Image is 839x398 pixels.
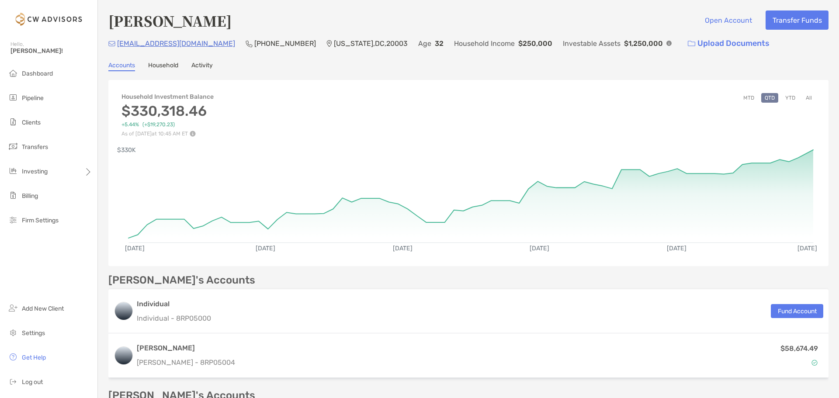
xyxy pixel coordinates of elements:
p: [EMAIL_ADDRESS][DOMAIN_NAME] [117,38,235,49]
text: [DATE] [256,245,275,252]
span: Get Help [22,354,46,361]
img: dashboard icon [8,68,18,78]
span: Pipeline [22,94,44,102]
p: $58,674.49 [780,343,818,354]
img: button icon [688,41,695,47]
button: All [802,93,815,103]
span: Firm Settings [22,217,59,224]
span: Transfers [22,143,48,151]
span: Billing [22,192,38,200]
text: [DATE] [393,245,413,252]
img: add_new_client icon [8,303,18,313]
img: billing icon [8,190,18,201]
p: Age [418,38,431,49]
img: investing icon [8,166,18,176]
span: ( +$19,270.23 ) [142,121,175,128]
p: [US_STATE] , DC , 20003 [334,38,408,49]
img: Performance Info [190,131,196,137]
img: Info Icon [666,41,672,46]
span: Add New Client [22,305,64,312]
span: Settings [22,329,45,337]
p: [PERSON_NAME]'s Accounts [108,275,255,286]
h3: $330,318.46 [121,103,214,119]
p: Investable Assets [563,38,621,49]
img: settings icon [8,327,18,338]
text: [DATE] [667,245,686,252]
a: Upload Documents [682,34,775,53]
img: pipeline icon [8,92,18,103]
p: 32 [435,38,444,49]
span: Dashboard [22,70,53,77]
button: QTD [761,93,778,103]
text: [DATE] [530,245,549,252]
span: [PERSON_NAME]! [10,47,92,55]
a: Activity [191,62,213,71]
text: [DATE] [797,245,817,252]
p: Household Income [454,38,515,49]
img: firm-settings icon [8,215,18,225]
h4: [PERSON_NAME] [108,10,232,31]
img: logo account [115,347,132,364]
span: Log out [22,378,43,386]
text: [DATE] [125,245,145,252]
button: YTD [782,93,799,103]
text: $330K [117,146,136,154]
button: MTD [740,93,758,103]
img: Zoe Logo [10,3,87,35]
h4: Household Investment Balance [121,93,214,100]
img: clients icon [8,117,18,127]
p: [PHONE_NUMBER] [254,38,316,49]
a: Accounts [108,62,135,71]
img: Email Icon [108,41,115,46]
button: Transfer Funds [766,10,829,30]
h3: [PERSON_NAME] [137,343,235,353]
h3: Individual [137,299,211,309]
p: Individual - 8RP05000 [137,313,211,324]
img: logout icon [8,376,18,387]
img: Phone Icon [246,40,253,47]
button: Fund Account [771,304,823,318]
span: Investing [22,168,48,175]
p: [PERSON_NAME] - 8RP05004 [137,357,235,368]
img: transfers icon [8,141,18,152]
p: $1,250,000 [624,38,663,49]
img: Account Status icon [811,360,818,366]
a: Household [148,62,178,71]
img: logo account [115,302,132,320]
p: As of [DATE] at 10:45 AM ET [121,131,214,137]
span: Clients [22,119,41,126]
img: get-help icon [8,352,18,362]
button: Open Account [698,10,759,30]
img: Location Icon [326,40,332,47]
span: +5.44% [121,121,139,128]
p: $250,000 [518,38,552,49]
